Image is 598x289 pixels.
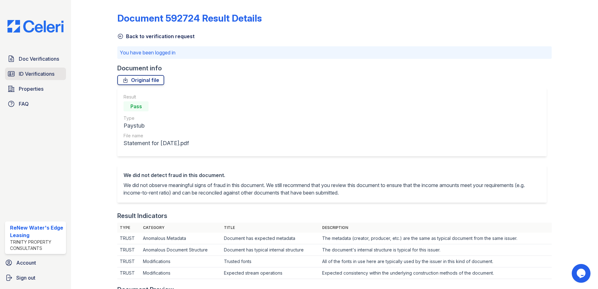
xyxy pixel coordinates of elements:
a: Document 592724 Result Details [117,13,262,24]
div: Result [124,94,189,100]
span: ID Verifications [19,70,54,78]
span: Account [16,259,36,266]
div: Document info [117,64,552,73]
td: Anomalous Metadata [140,233,221,244]
a: Sign out [3,271,68,284]
div: Trinity Property Consultants [10,239,63,251]
td: Expected stream operations [221,267,320,279]
div: Statement for [DATE].pdf [124,139,189,148]
td: Trusted fonts [221,256,320,267]
td: Document has typical internal structure [221,244,320,256]
span: Sign out [16,274,35,281]
th: Category [140,223,221,233]
td: TRUST [117,267,140,279]
img: CE_Logo_Blue-a8612792a0a2168367f1c8372b55b34899dd931a85d93a1a3d3e32e68fde9ad4.png [3,20,68,33]
td: Modifications [140,267,221,279]
span: Doc Verifications [19,55,59,63]
a: Doc Verifications [5,53,66,65]
a: Back to verification request [117,33,195,40]
a: Properties [5,83,66,95]
p: You have been logged in [120,49,549,56]
span: Properties [19,85,43,93]
td: The metadata (creator, producer, etc.) are the same as typical document from the same issuer. [320,233,552,244]
td: Document has expected metadata [221,233,320,244]
th: Type [117,223,140,233]
div: ReNew Water's Edge Leasing [10,224,63,239]
div: Type [124,115,189,121]
a: FAQ [5,98,66,110]
a: Original file [117,75,164,85]
div: Result Indicators [117,211,167,220]
div: Pass [124,101,149,111]
th: Title [221,223,320,233]
td: TRUST [117,233,140,244]
td: Modifications [140,256,221,267]
div: We did not detect fraud in this document. [124,171,540,179]
a: Account [3,256,68,269]
td: Expected consistency within the underlying construction methods of the document. [320,267,552,279]
span: FAQ [19,100,29,108]
td: Anomalous Document Structure [140,244,221,256]
td: TRUST [117,244,140,256]
td: All of the fonts in use here are typically used by the issuer in this kind of document. [320,256,552,267]
td: TRUST [117,256,140,267]
th: Description [320,223,552,233]
p: We did not observe meaningful signs of fraud in this document. We still recommend that you review... [124,181,540,196]
iframe: chat widget [572,264,592,283]
div: File name [124,133,189,139]
a: ID Verifications [5,68,66,80]
td: The document's internal structure is typical for this issuer. [320,244,552,256]
div: Paystub [124,121,189,130]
